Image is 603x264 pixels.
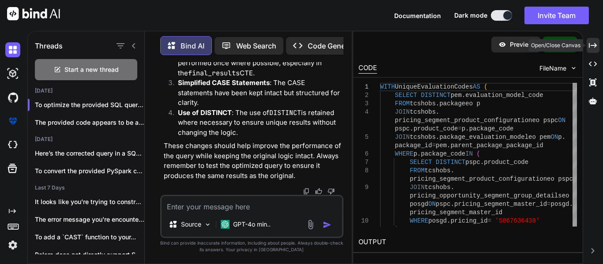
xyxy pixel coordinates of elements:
[181,220,201,229] p: Source
[539,64,566,73] span: FileName
[480,159,484,166] span: .
[395,150,414,157] span: WHERE
[414,150,417,157] span: p
[35,41,63,51] h1: Threads
[436,201,451,208] span: pspc
[465,92,543,99] span: evaluation_model_code
[451,184,454,191] span: .
[35,149,144,158] p: Here’s the corrected query in a SQL-like...
[465,159,480,166] span: pspc
[395,100,410,107] span: FROM
[562,134,565,141] span: .
[428,201,436,208] span: ON
[305,219,316,230] img: attachment
[358,83,369,91] div: 1
[436,108,439,115] span: .
[439,134,550,141] span: package_evaluation_modeleo pem
[358,183,369,192] div: 9
[417,150,421,157] span: .
[421,92,450,99] span: DISTINCT
[477,150,480,157] span: (
[410,108,436,115] span: tcshobs
[171,48,342,78] li: : Ensured that joins are only performed once where possible, especially in the CTE.
[395,83,473,90] span: UniqueEvaluationCodes
[395,92,417,99] span: SELECT
[462,125,465,132] span: p
[484,83,487,90] span: (
[451,92,462,99] span: pem
[410,217,428,224] span: WHERE
[436,100,439,107] span: .
[269,108,301,117] code: DISTINCT
[35,215,144,224] p: The error message you're encountering indicates that...
[410,209,502,216] span: pricing_segment_master_id
[473,83,480,90] span: AS
[181,41,204,51] p: Bind AI
[421,150,465,157] span: package_code
[28,184,144,191] h2: Last 7 Days
[558,134,562,141] span: p
[410,125,413,132] span: .
[410,175,573,182] span: pricing_segment_product_configurationeo pspc
[358,167,369,175] div: 8
[436,159,465,166] span: DISTINCT
[439,100,480,107] span: packageeo p
[35,197,144,206] p: It looks like you're trying to construct...
[171,108,342,138] li: : The use of is retained where necessary to ensure unique results without changing the logic.
[178,108,232,117] strong: Use of DISTINCT
[469,125,514,132] span: package_code
[395,117,558,124] span: pricing_segment_product_configurationeo pspc
[498,41,506,48] img: preview
[395,226,399,233] span: )
[35,100,144,109] p: To optimize the provided SQL query while...
[204,221,211,228] img: Pick Models
[221,220,230,229] img: GPT-4o mini
[410,167,425,174] span: FROM
[160,240,343,253] p: Bind can provide inaccurate information, including about people. Always double-check its answers....
[5,90,20,105] img: githubDark
[436,142,447,149] span: pem
[35,250,144,259] p: Polars does not directly support SQL queries...
[395,108,410,115] span: JOIN
[164,141,342,181] p: These changes should help improve the performance of the query while keeping the original logic i...
[358,133,369,141] div: 5
[171,78,342,108] li: : The CASE statements have been kept intact but structured for clarity.
[432,142,436,149] span: =
[410,159,432,166] span: SELECT
[462,92,465,99] span: .
[524,7,589,24] button: Invite Team
[410,100,436,107] span: tcshobs
[380,83,395,90] span: WITH
[414,125,458,132] span: product_code
[5,138,20,152] img: cloudideIcon
[358,150,369,158] div: 6
[551,201,569,208] span: posgd
[528,39,583,52] div: Open/Close Canvas
[188,69,240,78] code: final_results
[484,159,528,166] span: product_code
[308,41,361,51] p: Code Generator
[425,184,451,191] span: tcshobs
[358,63,377,74] div: CODE
[358,225,369,234] div: 11
[236,41,276,51] p: Web Search
[303,188,310,195] img: copy
[451,217,488,224] span: pricing_id
[5,114,20,129] img: premium
[233,220,271,229] p: GPT-4o min..
[488,217,491,224] span: =
[315,188,322,195] img: like
[436,134,439,141] span: .
[547,201,550,208] span: =
[5,238,20,253] img: settings
[428,217,447,224] span: posgd
[570,64,577,72] img: chevron down
[28,87,144,94] h2: [DATE]
[465,150,473,157] span: IN
[394,12,441,19] span: Documentation
[353,232,583,253] h2: OUTPUT
[454,11,487,20] span: Dark mode
[358,217,369,225] div: 10
[323,220,332,229] img: icon
[495,217,540,224] span: '5867636438'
